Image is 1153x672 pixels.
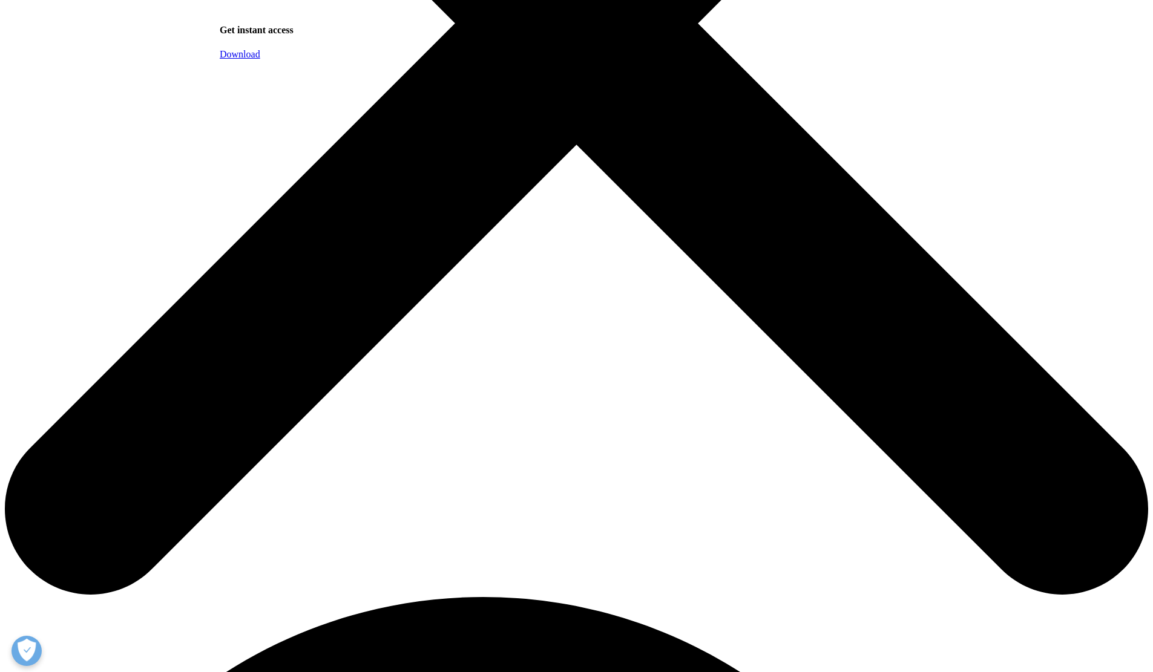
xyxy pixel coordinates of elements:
h4: Get instant access [220,25,513,36]
button: Open Preferences [11,636,42,666]
a: Download [220,49,260,59]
